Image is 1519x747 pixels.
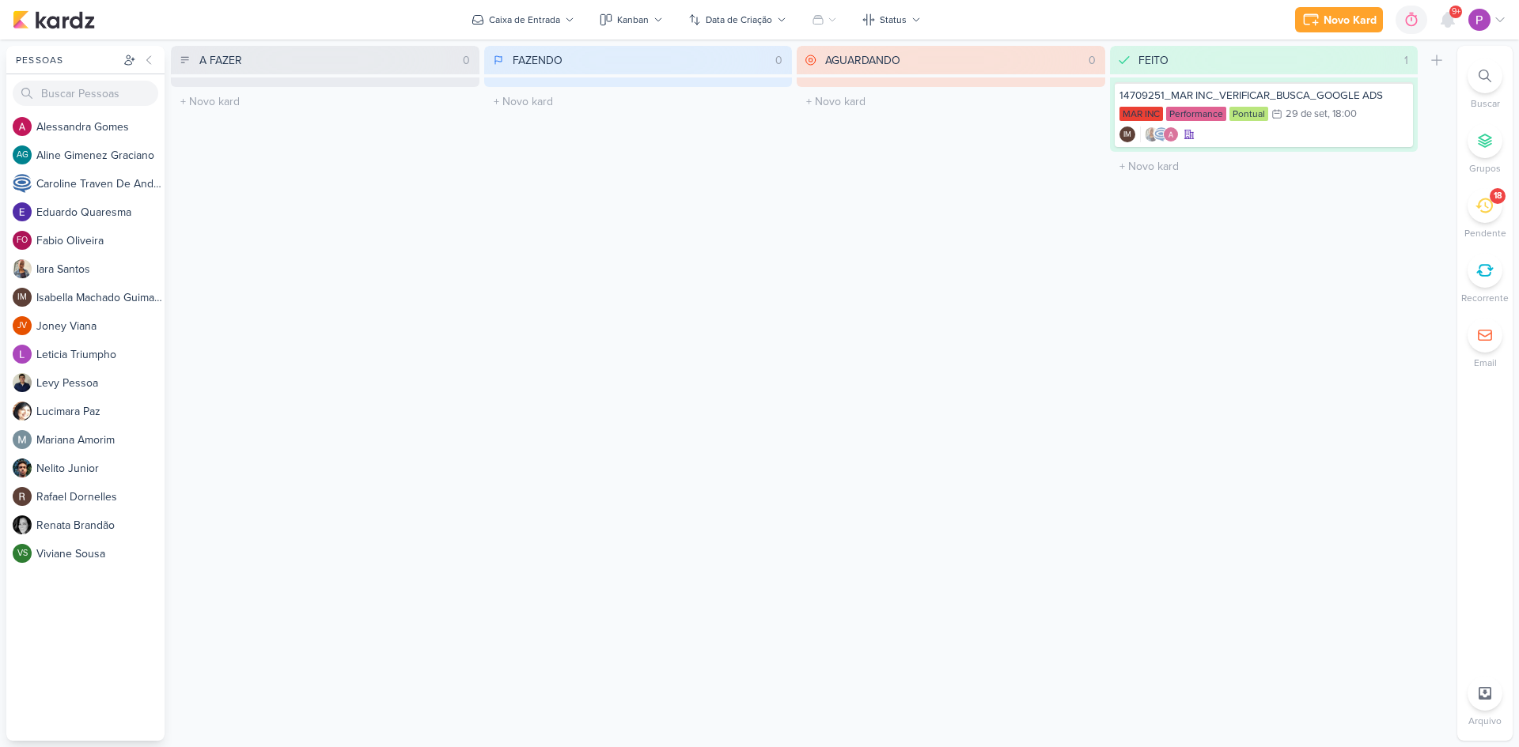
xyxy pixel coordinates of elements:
[13,373,32,392] img: Levy Pessoa
[1119,107,1163,121] div: MAR INC
[13,487,32,506] img: Rafael Dornelles
[36,403,165,420] div: L u c i m a r a P a z
[1464,226,1506,240] p: Pendente
[13,458,32,477] img: Nelito Junior
[456,52,476,69] div: 0
[1229,107,1268,121] div: Pontual
[17,151,28,160] p: AG
[13,174,32,193] img: Caroline Traven De Andrade
[36,460,165,477] div: N e l i t o J u n i o r
[36,432,165,448] div: M a r i a n a A m o r i m
[487,90,790,113] input: + Novo kard
[1469,161,1501,175] p: Grupos
[17,236,28,245] p: FO
[1119,126,1135,142] div: Isabella Machado Guimarães
[13,288,32,307] div: Isabella Machado Guimarães
[36,261,165,277] div: I a r a S a n t o s
[36,232,165,249] div: F a b i o O l i v e i r a
[13,202,32,221] img: Eduardo Quaresma
[1119,126,1135,142] div: Criador(a): Isabella Machado Guimarães
[36,545,165,562] div: V i v i a n e S o u s a
[13,145,32,164] div: Aline Gimenez Graciano
[36,204,165,221] div: E d u a r d o Q u a r e s m a
[13,53,120,67] div: Pessoas
[1494,190,1502,202] div: 18
[769,52,789,69] div: 0
[1113,155,1415,178] input: + Novo kard
[17,322,27,330] p: JV
[36,346,165,363] div: L e t i c i a T r i u m p h o
[36,489,165,505] div: R a f a e l D o r n e l l e s
[36,119,165,135] div: A l e s s a n d r a G o m e s
[1398,52,1415,69] div: 1
[13,345,32,364] img: Leticia Triumpho
[13,402,32,421] img: Lucimara Paz
[1324,12,1377,28] div: Novo Kard
[13,316,32,335] div: Joney Viana
[1295,7,1383,32] button: Novo Kard
[36,289,165,306] div: I s a b e l l a M a c h a d o G u i m a r ã e s
[17,293,27,302] p: IM
[1163,126,1179,142] img: Alessandra Gomes
[1457,58,1513,111] li: Ctrl + F
[1452,6,1460,18] span: 9+
[13,231,32,250] div: Fabio Oliveira
[36,147,165,164] div: A l i n e G i m e n e z G r a c i a n o
[13,515,32,534] img: Renata Brandão
[36,375,165,391] div: L e v y P e s s o a
[13,259,32,278] img: Iara Santos
[1166,107,1226,121] div: Performance
[1123,131,1131,139] p: IM
[13,430,32,449] img: Mariana Amorim
[1461,291,1509,305] p: Recorrente
[13,10,95,29] img: kardz.app
[1471,96,1500,111] p: Buscar
[1140,126,1179,142] div: Colaboradores: Iara Santos, Caroline Traven De Andrade, Alessandra Gomes
[36,517,165,534] div: R e n a t a B r a n d ã o
[36,175,165,192] div: C a r o l i n e T r a v e n D e A n d r a d e
[13,544,32,563] div: Viviane Sousa
[1328,109,1357,119] div: , 18:00
[1153,126,1169,142] img: Caroline Traven De Andrade
[13,117,32,136] img: Alessandra Gomes
[36,318,165,334] div: J o n e y V i a n a
[1144,126,1160,142] img: Iara Santos
[17,549,28,558] p: VS
[1474,356,1497,370] p: Email
[13,81,158,106] input: Buscar Pessoas
[800,90,1102,113] input: + Novo kard
[1468,714,1502,728] p: Arquivo
[1119,89,1409,103] div: 14709251_MAR INC_VERIFICAR_BUSCA_GOOGLE ADS
[1468,9,1491,31] img: Distribuição Time Estratégico
[174,90,476,113] input: + Novo kard
[1082,52,1102,69] div: 0
[1286,109,1328,119] div: 29 de set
